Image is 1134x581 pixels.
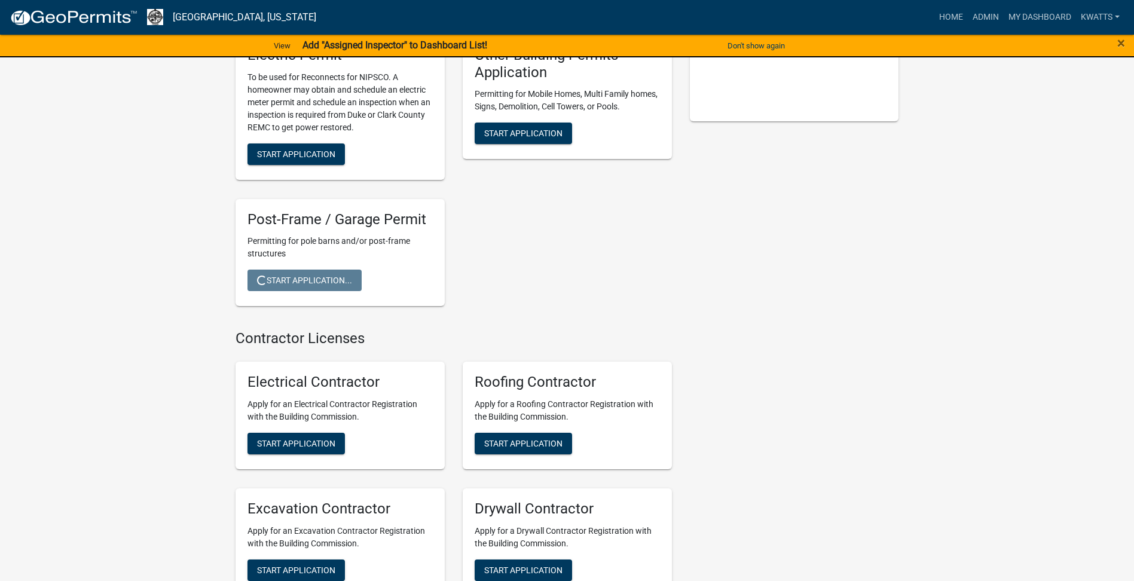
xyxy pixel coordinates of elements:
[247,559,345,581] button: Start Application
[257,565,335,574] span: Start Application
[247,211,433,228] h5: Post-Frame / Garage Permit
[1004,6,1076,29] a: My Dashboard
[257,149,335,158] span: Start Application
[475,525,660,550] p: Apply for a Drywall Contractor Registration with the Building Commission.
[236,330,672,347] h4: Contractor Licenses
[475,559,572,581] button: Start Application
[475,398,660,423] p: Apply for a Roofing Contractor Registration with the Building Commission.
[934,6,968,29] a: Home
[247,398,433,423] p: Apply for an Electrical Contractor Registration with the Building Commission.
[723,36,790,56] button: Don't show again
[247,374,433,391] h5: Electrical Contractor
[247,71,433,134] p: To be used for Reconnects for NIPSCO. A homeowner may obtain and schedule an electric meter permi...
[247,433,345,454] button: Start Application
[247,270,362,291] button: Start Application...
[1117,36,1125,50] button: Close
[475,47,660,81] h5: Other Building Permits Application
[1076,6,1124,29] a: Kwatts
[968,6,1004,29] a: Admin
[475,374,660,391] h5: Roofing Contractor
[257,439,335,448] span: Start Application
[475,500,660,518] h5: Drywall Contractor
[1117,35,1125,51] span: ×
[257,276,352,285] span: Start Application...
[247,525,433,550] p: Apply for an Excavation Contractor Registration with the Building Commission.
[247,235,433,260] p: Permitting for pole barns and/or post-frame structures
[269,36,295,56] a: View
[484,565,563,574] span: Start Application
[247,143,345,165] button: Start Application
[247,500,433,518] h5: Excavation Contractor
[173,7,316,27] a: [GEOGRAPHIC_DATA], [US_STATE]
[147,9,163,25] img: Newton County, Indiana
[475,433,572,454] button: Start Application
[475,88,660,113] p: Permitting for Mobile Homes, Multi Family homes, Signs, Demolition, Cell Towers, or Pools.
[484,439,563,448] span: Start Application
[475,123,572,144] button: Start Application
[302,39,487,51] strong: Add "Assigned Inspector" to Dashboard List!
[484,129,563,138] span: Start Application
